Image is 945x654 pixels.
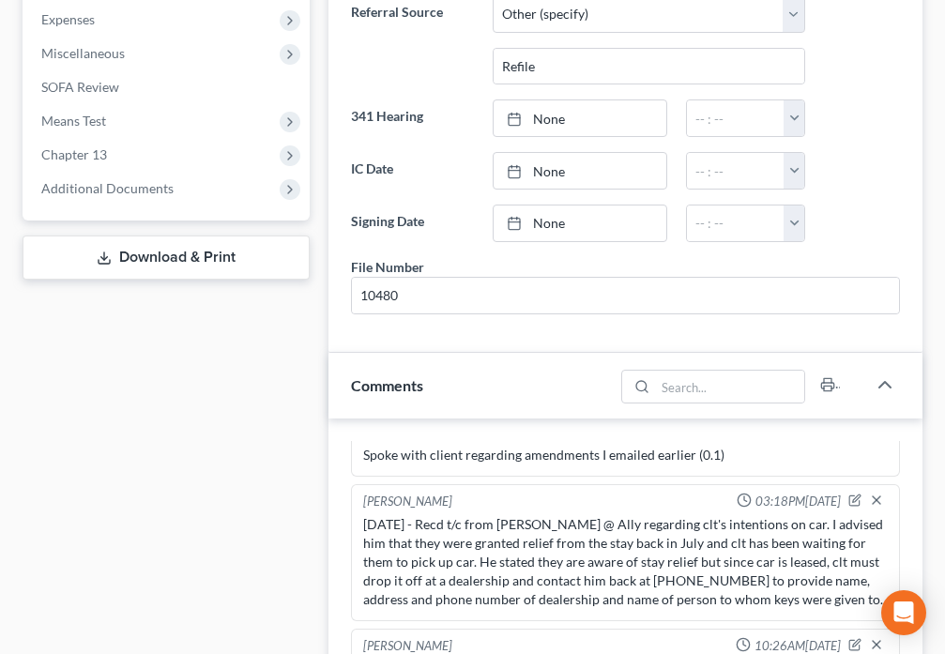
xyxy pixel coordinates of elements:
[26,70,310,104] a: SOFA Review
[41,146,107,162] span: Chapter 13
[755,493,841,510] span: 03:18PM[DATE]
[41,11,95,27] span: Expenses
[342,205,483,242] label: Signing Date
[41,180,174,196] span: Additional Documents
[494,49,804,84] input: Other Referral Source
[655,371,804,403] input: Search...
[687,205,785,241] input: -- : --
[41,79,119,95] span: SOFA Review
[494,153,666,189] a: None
[342,152,483,190] label: IC Date
[363,515,888,609] div: [DATE] - Recd t/c from [PERSON_NAME] @ Ally regarding clt's intentions on car. I advised him that...
[363,493,452,511] div: [PERSON_NAME]
[687,153,785,189] input: -- : --
[351,257,424,277] div: File Number
[351,376,423,394] span: Comments
[342,99,483,137] label: 341 Hearing
[687,100,785,136] input: -- : --
[23,236,310,280] a: Download & Print
[352,278,899,313] input: --
[41,113,106,129] span: Means Test
[494,100,666,136] a: None
[363,446,888,464] div: Spoke with client regarding amendments I emailed earlier (0.1)
[881,590,926,635] div: Open Intercom Messenger
[494,205,666,241] a: None
[41,45,125,61] span: Miscellaneous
